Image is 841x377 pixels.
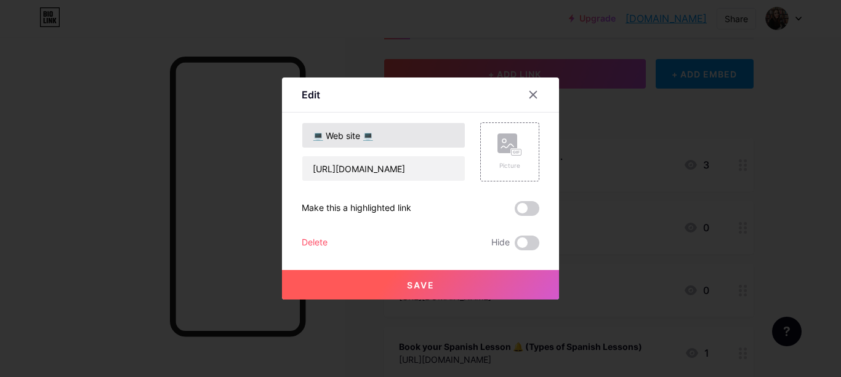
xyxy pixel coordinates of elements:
div: Delete [302,236,328,250]
div: Make this a highlighted link [302,201,411,216]
span: Save [407,280,435,290]
div: Edit [302,87,320,102]
button: Save [282,270,559,300]
div: Picture [497,161,522,170]
span: Hide [491,236,510,250]
input: URL [302,156,465,181]
input: Title [302,123,465,148]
